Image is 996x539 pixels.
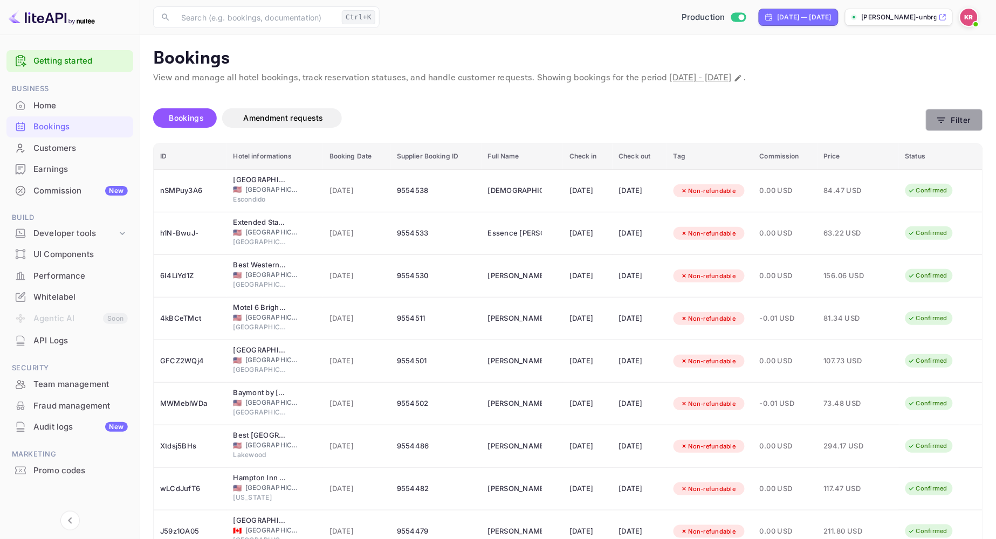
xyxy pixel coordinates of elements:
[824,526,878,537] span: 211.80 USD
[233,237,287,247] span: [GEOGRAPHIC_DATA]
[153,72,983,85] p: View and manage all hotel bookings, track reservation statuses, and handle customer requests. Sho...
[674,312,743,326] div: Non-refundable
[397,438,475,455] div: 9554486
[563,143,613,170] th: Check in
[613,143,667,170] th: Check out
[160,225,221,242] div: h1N-BwuJ-
[233,322,287,332] span: [GEOGRAPHIC_DATA]
[488,310,542,327] div: Chantel Cruz
[245,313,299,322] span: [GEOGRAPHIC_DATA]
[926,109,983,131] button: Filter
[33,121,128,133] div: Bookings
[33,335,128,347] div: API Logs
[233,442,242,449] span: United States of America
[233,217,287,228] div: Extended Stay America Suites Atlanta Perimeter Hammond Drive
[6,330,133,350] a: API Logs
[329,483,384,495] span: [DATE]
[233,365,287,375] span: [GEOGRAPHIC_DATA]
[6,417,133,438] div: Audit logsNew
[397,182,475,199] div: 9554538
[160,480,221,497] div: wLCdJufT6
[160,353,221,370] div: GFCZ2WQj4
[6,181,133,202] div: CommissionNew
[899,143,983,170] th: Status
[901,226,954,240] div: Confirmed
[619,395,661,412] div: [DATE]
[778,12,832,22] div: [DATE] — [DATE]
[33,100,128,112] div: Home
[233,175,287,185] div: Econo Lodge Inn & Suites Escondido Downtown
[569,353,606,370] div: [DATE]
[245,185,299,195] span: [GEOGRAPHIC_DATA]
[824,398,878,410] span: 73.48 USD
[227,143,323,170] th: Hotel informations
[619,353,661,370] div: [DATE]
[733,73,744,84] button: Change date range
[33,55,128,67] a: Getting started
[901,184,954,197] div: Confirmed
[674,269,743,283] div: Non-refundable
[6,417,133,437] a: Audit logsNew
[674,397,743,411] div: Non-refundable
[901,312,954,325] div: Confirmed
[233,195,287,204] span: Escondido
[569,438,606,455] div: [DATE]
[154,143,227,170] th: ID
[33,227,117,240] div: Developer tools
[619,225,661,242] div: [DATE]
[33,400,128,412] div: Fraud management
[33,163,128,176] div: Earnings
[488,395,542,412] div: Ravi Ganta
[329,270,384,282] span: [DATE]
[960,9,978,26] img: Kobus Roux
[760,227,811,239] span: 0.00 USD
[824,227,878,239] span: 63.22 USD
[824,270,878,282] span: 156.06 USD
[329,398,384,410] span: [DATE]
[6,396,133,417] div: Fraud management
[233,272,242,279] span: United States of America
[6,138,133,158] a: Customers
[901,439,954,453] div: Confirmed
[397,225,475,242] div: 9554533
[818,143,899,170] th: Price
[488,438,542,455] div: Robert Thompson
[674,355,743,368] div: Non-refundable
[397,267,475,285] div: 9554530
[323,143,390,170] th: Booking Date
[674,227,743,240] div: Non-refundable
[105,422,128,432] div: New
[6,224,133,243] div: Developer tools
[6,460,133,481] div: Promo codes
[6,159,133,179] a: Earnings
[6,362,133,374] span: Security
[6,266,133,286] a: Performance
[397,395,475,412] div: 9554502
[233,260,287,271] div: Best Western Plus Philadelphia-Pennsauken Hotel
[619,267,661,285] div: [DATE]
[619,310,661,327] div: [DATE]
[667,143,753,170] th: Tag
[482,143,563,170] th: Full Name
[619,438,661,455] div: [DATE]
[233,314,242,321] span: United States of America
[824,440,878,452] span: 294.17 USD
[488,353,542,370] div: Shan Jiang
[233,357,242,364] span: United States of America
[245,398,299,407] span: [GEOGRAPHIC_DATA]
[760,398,811,410] span: -0.01 USD
[160,267,221,285] div: 6I4LiYd1Z
[233,280,287,289] span: [GEOGRAPHIC_DATA]
[6,50,133,72] div: Getting started
[233,345,287,356] div: Red Roof Inn Boston - Southborough/ Worcester
[233,186,242,193] span: United States of America
[233,473,287,483] div: Hampton Inn Washington
[6,244,133,264] a: UI Components
[824,355,878,367] span: 107.73 USD
[105,186,128,196] div: New
[33,421,128,433] div: Audit logs
[329,355,384,367] span: [DATE]
[233,388,287,398] div: Baymont by Wyndham Jacksonville/Butler Blvd
[488,480,542,497] div: Sungmi Song
[233,302,287,313] div: Motel 6 Brighton CO Denver Northeast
